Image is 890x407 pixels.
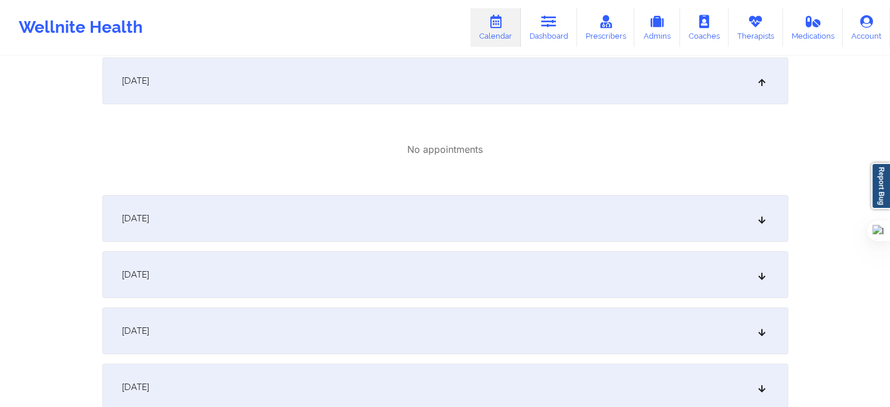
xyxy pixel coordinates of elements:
[680,8,729,47] a: Coaches
[521,8,577,47] a: Dashboard
[783,8,843,47] a: Medications
[634,8,680,47] a: Admins
[407,143,483,156] p: No appointments
[470,8,521,47] a: Calendar
[122,213,149,224] span: [DATE]
[577,8,635,47] a: Prescribers
[122,381,149,393] span: [DATE]
[843,8,890,47] a: Account
[729,8,783,47] a: Therapists
[122,269,149,281] span: [DATE]
[871,163,890,209] a: Report Bug
[122,325,149,337] span: [DATE]
[122,75,149,87] span: [DATE]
